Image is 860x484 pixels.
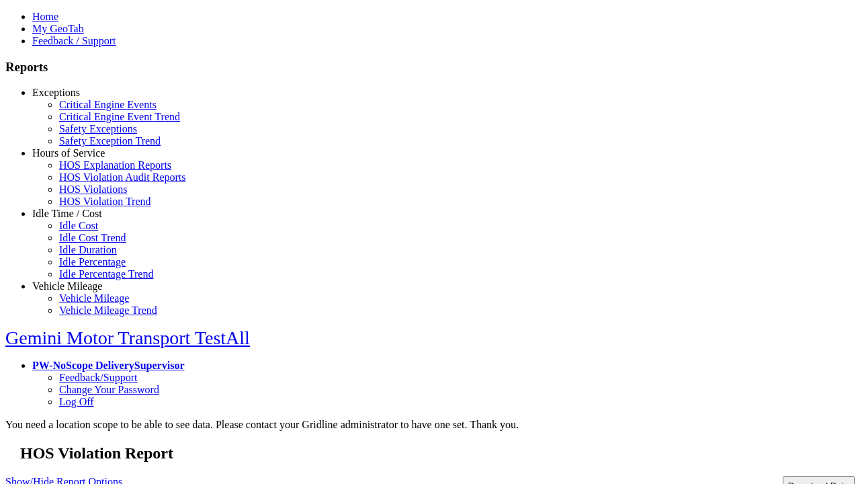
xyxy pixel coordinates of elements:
a: HOS Violations [59,184,127,195]
a: Gemini Motor Transport TestAll [5,327,250,348]
a: Idle Time / Cost [32,208,102,219]
a: My GeoTab [32,23,84,34]
a: Hours of Service [32,147,105,159]
a: Safety Exceptions [59,123,137,134]
a: Safety Exception Trend [59,135,161,147]
a: Idle Percentage [59,256,126,268]
a: Vehicle Mileage Trend [59,305,157,316]
a: Change Your Password [59,384,159,395]
h3: Reports [5,60,855,75]
a: HOS Explanation Reports [59,159,171,171]
a: PW-NoScope DeliverySupervisor [32,360,184,371]
a: Idle Duration [59,244,117,255]
a: Idle Percentage Trend [59,268,153,280]
a: HOS Violation Trend [59,196,151,207]
a: Feedback/Support [59,372,137,383]
a: Critical Engine Events [59,99,157,110]
a: Idle Cost Trend [59,232,126,243]
a: Vehicle Mileage [59,292,129,304]
a: HOS Violation Audit Reports [59,171,186,183]
a: Idle Cost [59,220,98,231]
a: Exceptions [32,87,80,98]
a: Log Off [59,396,94,407]
a: Home [32,11,58,22]
a: Critical Engine Event Trend [59,111,180,122]
a: Feedback / Support [32,35,116,46]
a: Vehicle Mileage [32,280,102,292]
div: You need a location scope to be able to see data. Please contact your Gridline administrator to h... [5,419,855,431]
h2: HOS Violation Report [20,444,855,462]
